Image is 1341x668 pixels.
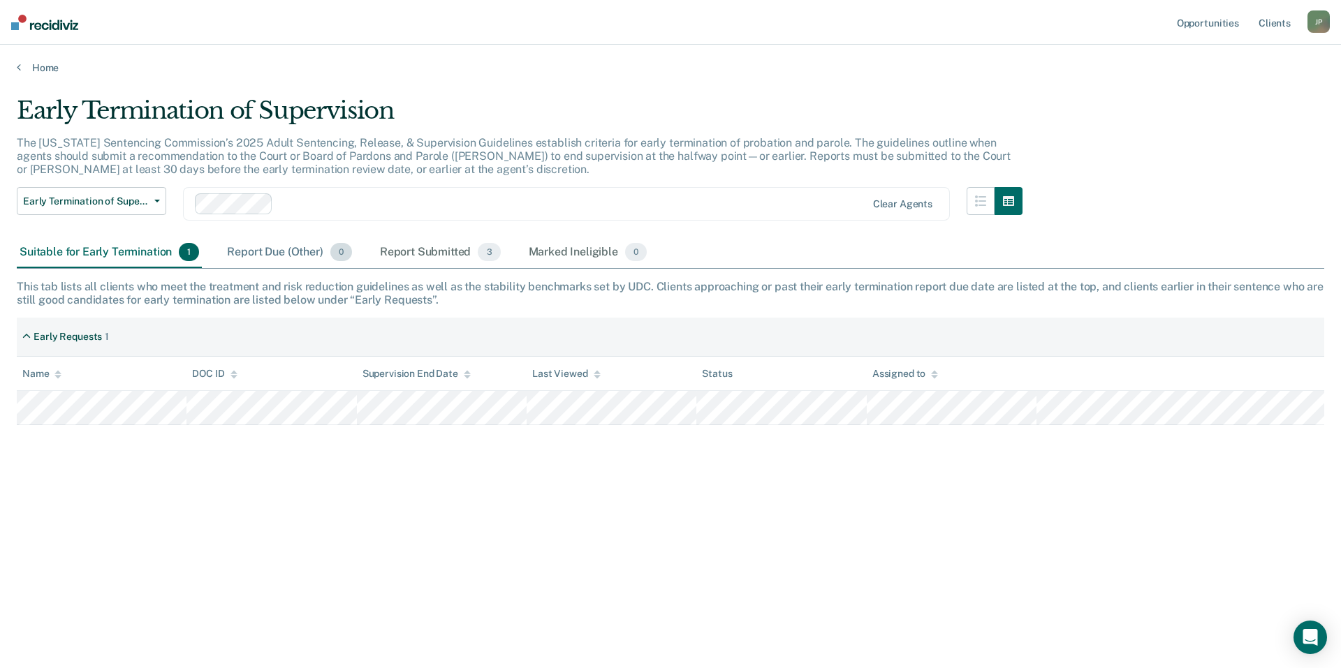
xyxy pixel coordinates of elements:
button: JP [1307,10,1330,33]
div: Status [702,368,732,380]
div: Marked Ineligible0 [526,237,650,268]
div: Last Viewed [532,368,600,380]
div: Supervision End Date [362,368,471,380]
div: DOC ID [192,368,237,380]
div: 1 [105,331,109,343]
div: This tab lists all clients who meet the treatment and risk reduction guidelines as well as the st... [17,280,1324,306]
div: Report Due (Other)0 [224,237,354,268]
div: J P [1307,10,1330,33]
div: Suitable for Early Termination1 [17,237,202,268]
div: Early Requests1 [17,325,115,348]
span: 1 [179,243,199,261]
p: The [US_STATE] Sentencing Commission’s 2025 Adult Sentencing, Release, & Supervision Guidelines e... [17,136,1011,176]
span: 3 [478,243,500,261]
div: Early Termination of Supervision [17,96,1023,136]
span: Early Termination of Supervision [23,195,149,207]
img: Recidiviz [11,15,78,30]
div: Name [22,368,61,380]
span: 0 [330,243,352,261]
span: 0 [625,243,647,261]
div: Early Requests [34,331,102,343]
button: Early Termination of Supervision [17,187,166,215]
div: Assigned to [872,368,938,380]
div: Clear agents [873,198,932,210]
div: Report Submitted3 [377,237,504,268]
a: Home [17,61,1324,74]
div: Open Intercom Messenger [1294,621,1327,654]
